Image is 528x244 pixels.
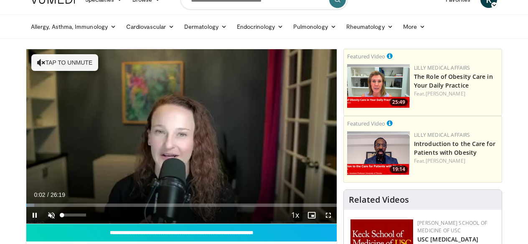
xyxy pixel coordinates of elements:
[349,195,409,205] h4: Related Videos
[426,90,465,97] a: [PERSON_NAME]
[390,166,408,173] span: 19:14
[414,157,498,165] div: Feat.
[288,18,341,35] a: Pulmonology
[287,207,303,224] button: Playback Rate
[347,53,385,60] small: Featured Video
[341,18,398,35] a: Rheumatology
[347,131,410,175] img: acc2e291-ced4-4dd5-b17b-d06994da28f3.png.150x105_q85_crop-smart_upscale.png
[414,131,470,138] a: Lilly Medical Affairs
[426,157,465,164] a: [PERSON_NAME]
[414,90,498,98] div: Feat.
[62,214,86,216] div: Volume Level
[417,219,487,234] a: [PERSON_NAME] School of Medicine of USC
[398,18,430,35] a: More
[26,18,121,35] a: Allergy, Asthma, Immunology
[34,191,45,198] span: 0:02
[51,191,65,198] span: 26:19
[26,207,43,224] button: Pause
[26,49,337,224] video-js: Video Player
[347,64,410,108] a: 25:49
[347,131,410,175] a: 19:14
[121,18,179,35] a: Cardiovascular
[47,191,49,198] span: /
[414,140,495,156] a: Introduction to the Care for Patients with Obesity
[347,64,410,108] img: e1208b6b-349f-4914-9dd7-f97803bdbf1d.png.150x105_q85_crop-smart_upscale.png
[414,64,470,71] a: Lilly Medical Affairs
[390,98,408,106] span: 25:49
[414,73,493,89] a: The Role of Obesity Care in Your Daily Practice
[26,204,337,207] div: Progress Bar
[43,207,60,224] button: Unmute
[303,207,320,224] button: Enable picture-in-picture mode
[347,120,385,127] small: Featured Video
[179,18,232,35] a: Dermatology
[31,54,98,71] button: Tap to unmute
[232,18,288,35] a: Endocrinology
[320,207,337,224] button: Fullscreen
